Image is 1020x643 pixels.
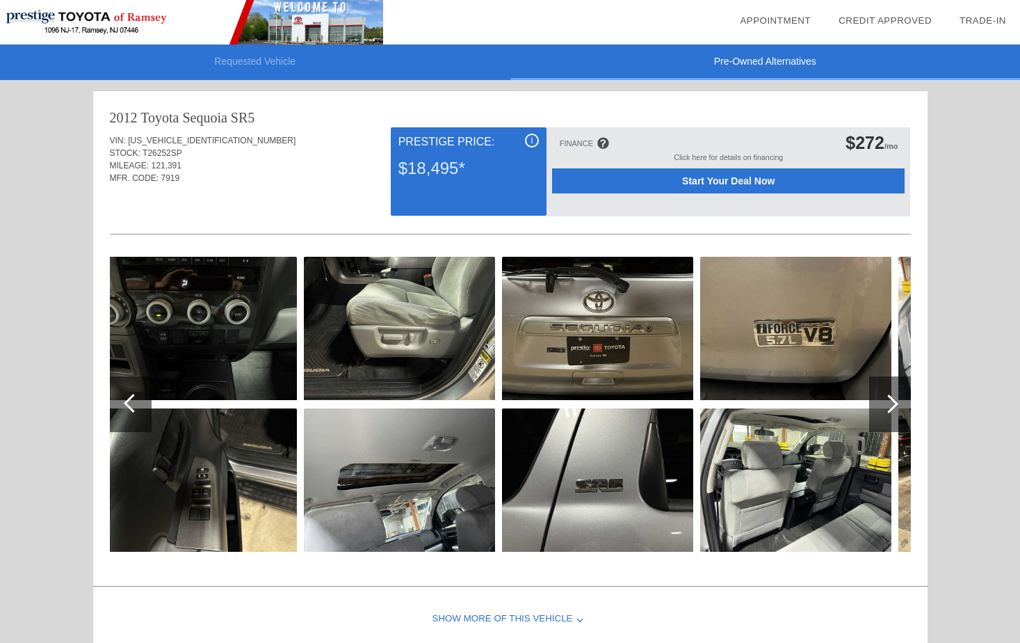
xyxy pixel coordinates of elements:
[110,161,149,170] span: MILEAGE:
[839,15,932,26] a: Credit Approved
[304,408,495,552] img: 68dde528c34e376627b59189.jpg
[106,257,297,400] img: 68dde52dc34e376627b60450.jpg
[398,134,539,150] div: Prestige Price:
[110,108,227,127] div: 2012 Toyota Sequoia
[161,173,180,183] span: 7919
[502,408,693,552] img: 68dde52dc34e376627b5fa33.jpg
[740,15,811,26] a: Appointment
[110,193,911,215] div: Quoted on [DATE] 6:31:22 PM
[304,257,495,400] img: 68dde52dc34e376627b60df9.jpg
[152,161,181,170] span: 121,391
[128,136,296,145] span: [US_VEHICLE_IDENTIFICATION_NUMBER]
[560,139,593,148] div: FINANCE
[231,108,254,127] div: SR5
[552,153,905,168] div: Click here for details on financing
[569,175,887,186] span: Start Your Deal Now
[110,148,140,158] span: STOCK:
[700,257,891,400] img: 68dde529c34e376627b5ac6c.jpg
[525,134,539,148] div: i
[398,150,539,186] div: $18,495*
[106,408,297,552] img: 68dde525c34e376627b5468d.jpg
[110,173,159,183] span: MFR. CODE:
[960,15,1006,26] a: Trade-In
[845,133,898,153] div: /mo
[845,133,884,152] span: $272
[110,136,126,145] span: VIN:
[143,148,182,158] span: T26252SP
[700,408,891,552] img: 68dde52bc34e376627b5cabe.jpg
[502,257,693,400] img: 68dde52cc34e376627b5e8ca.jpg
